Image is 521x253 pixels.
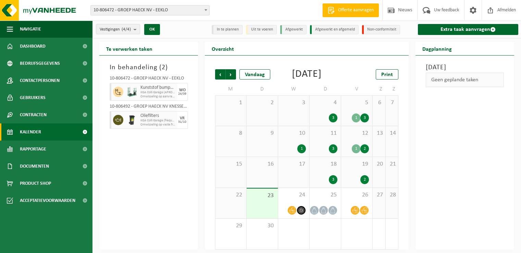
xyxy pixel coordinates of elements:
[360,175,369,184] div: 2
[362,25,400,34] li: Non-conformiteit
[310,25,359,34] li: Afgewerkt en afgemeld
[219,130,243,137] span: 8
[310,83,341,95] td: D
[329,113,337,122] div: 3
[345,130,369,137] span: 12
[250,130,274,137] span: 9
[360,144,369,153] div: 2
[20,21,41,38] span: Navigatie
[20,158,49,175] span: Documenten
[122,27,131,32] count: (4/4)
[250,192,274,200] span: 23
[376,191,382,199] span: 27
[20,55,60,72] span: Bedrijfsgegevens
[20,123,41,141] span: Kalender
[389,99,395,107] span: 7
[110,104,188,111] div: 10-806492 - GROEP HAECK NV KNESSELARE - AALTER
[20,38,46,55] span: Dashboard
[205,42,241,55] h2: Overzicht
[140,85,176,91] span: Kunststof bumpers
[110,62,188,73] h3: In behandeling ( )
[20,106,47,123] span: Contracten
[246,25,277,34] li: Uit te voeren
[90,5,210,15] span: 10-806472 - GROEP HAECK NV - EEKLO
[282,160,306,168] span: 17
[336,7,375,14] span: Offerte aanvragen
[415,42,459,55] h2: Dagplanning
[215,83,247,95] td: M
[219,222,243,230] span: 29
[178,120,186,124] div: 31/10
[376,160,382,168] span: 20
[247,83,278,95] td: D
[100,24,131,35] span: Vestigingen
[96,24,140,34] button: Vestigingen(4/4)
[426,73,504,87] div: Geen geplande taken
[180,116,185,120] div: VR
[239,69,270,80] div: Vandaag
[292,69,322,80] div: [DATE]
[162,64,165,71] span: 2
[297,144,306,153] div: 1
[178,92,186,96] div: 24/09
[140,113,176,119] span: Oliefilters
[313,99,337,107] span: 4
[329,175,337,184] div: 3
[140,91,176,95] span: KGA Colli Garage (AFROEP)
[352,144,360,153] div: 1
[250,222,274,230] span: 30
[250,99,274,107] span: 2
[282,99,306,107] span: 3
[322,3,379,17] a: Offerte aanvragen
[20,141,46,158] span: Rapportage
[418,24,518,35] a: Extra taak aanvragen
[20,72,60,89] span: Contactpersonen
[250,160,274,168] span: 16
[282,191,306,199] span: 24
[219,191,243,199] span: 22
[376,130,382,137] span: 13
[212,25,243,34] li: In te plannen
[127,115,137,125] img: WB-0240-HPE-BK-01
[215,69,225,80] span: Vorige
[179,88,186,92] div: WO
[280,25,307,34] li: Afgewerkt
[352,113,360,122] div: 1
[389,130,395,137] span: 14
[313,130,337,137] span: 11
[345,191,369,199] span: 26
[20,175,51,192] span: Product Shop
[144,24,160,35] button: OK
[91,5,209,15] span: 10-806472 - GROEP HAECK NV - EEKLO
[20,89,46,106] span: Gebruikers
[226,69,236,80] span: Volgende
[329,144,337,153] div: 3
[140,119,176,123] span: KGA Colli Garage (frequentie)
[219,160,243,168] span: 15
[110,76,188,83] div: 10-806472 - GROEP HAECK NV - EEKLO
[360,113,369,122] div: 3
[373,83,385,95] td: Z
[389,191,395,199] span: 28
[140,123,176,127] span: Omwisseling op vaste frequentie (incl. verwerking)
[313,160,337,168] span: 18
[278,83,310,95] td: W
[341,83,373,95] td: V
[127,87,137,97] img: PB-MR-5500-MET-GN-01
[140,95,176,99] span: Omwisseling op aanvraag (incl. verwerking)
[219,99,243,107] span: 1
[345,99,369,107] span: 5
[313,191,337,199] span: 25
[386,83,399,95] td: Z
[389,160,395,168] span: 21
[381,72,393,77] span: Print
[426,62,504,73] h3: [DATE]
[99,42,159,55] h2: Te verwerken taken
[376,99,382,107] span: 6
[282,130,306,137] span: 10
[20,192,75,209] span: Acceptatievoorwaarden
[376,69,398,80] a: Print
[345,160,369,168] span: 19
